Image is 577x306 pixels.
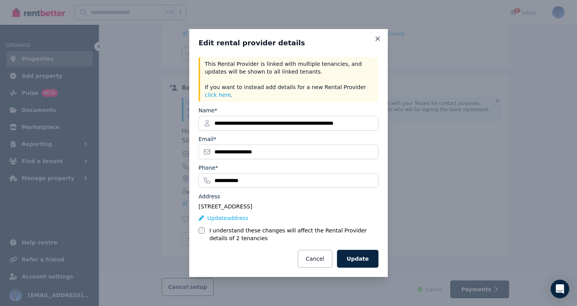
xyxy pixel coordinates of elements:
label: Name* [199,107,217,114]
div: Open Intercom Messenger [551,280,569,298]
button: click here [205,91,231,99]
label: I understand these changes will affect the Rental Provider details of 2 tenancies [209,227,378,242]
label: Address [199,193,220,200]
label: Phone* [199,164,218,172]
h3: Edit rental provider details [199,38,378,48]
label: Email* [199,135,216,143]
span: [STREET_ADDRESS] [199,203,252,210]
button: Cancel [298,250,332,268]
button: Updateaddress [199,214,248,222]
button: Update [337,250,378,268]
p: This Rental Provider is linked with multiple tenancies, and updates will be shown to all linked t... [205,60,374,99]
